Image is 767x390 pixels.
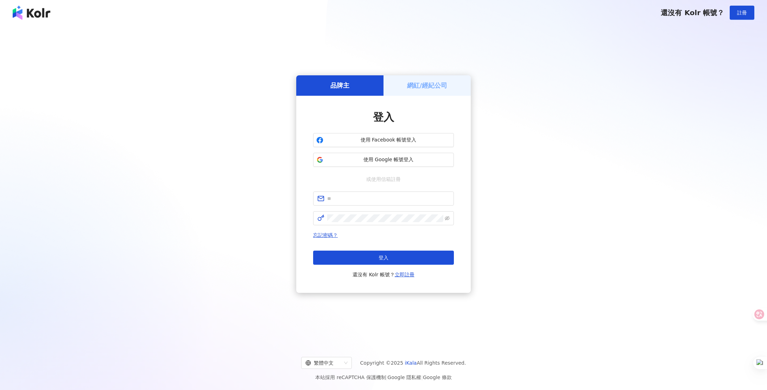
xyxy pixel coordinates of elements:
button: 登入 [313,251,454,265]
a: Google 條款 [423,375,452,380]
span: 還沒有 Kolr 帳號？ [353,270,414,279]
span: 本站採用 reCAPTCHA 保護機制 [315,373,451,382]
span: 登入 [379,255,388,260]
span: 或使用信箱註冊 [361,175,406,183]
span: Copyright © 2025 All Rights Reserved. [360,359,466,367]
h5: 網紅/經紀公司 [407,81,448,90]
span: 登入 [373,111,394,123]
h5: 品牌主 [330,81,349,90]
a: 立即註冊 [395,272,414,277]
span: | [386,375,388,380]
a: 忘記密碼？ [313,232,338,238]
span: 註冊 [737,10,747,15]
button: 註冊 [730,6,754,20]
span: | [421,375,423,380]
span: 還沒有 Kolr 帳號？ [661,8,724,17]
span: 使用 Facebook 帳號登入 [326,137,451,144]
button: 使用 Facebook 帳號登入 [313,133,454,147]
a: Google 隱私權 [387,375,421,380]
span: eye-invisible [445,216,450,221]
a: iKala [405,360,417,366]
span: 使用 Google 帳號登入 [326,156,451,163]
button: 使用 Google 帳號登入 [313,153,454,167]
img: logo [13,6,50,20]
div: 繁體中文 [305,357,341,369]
